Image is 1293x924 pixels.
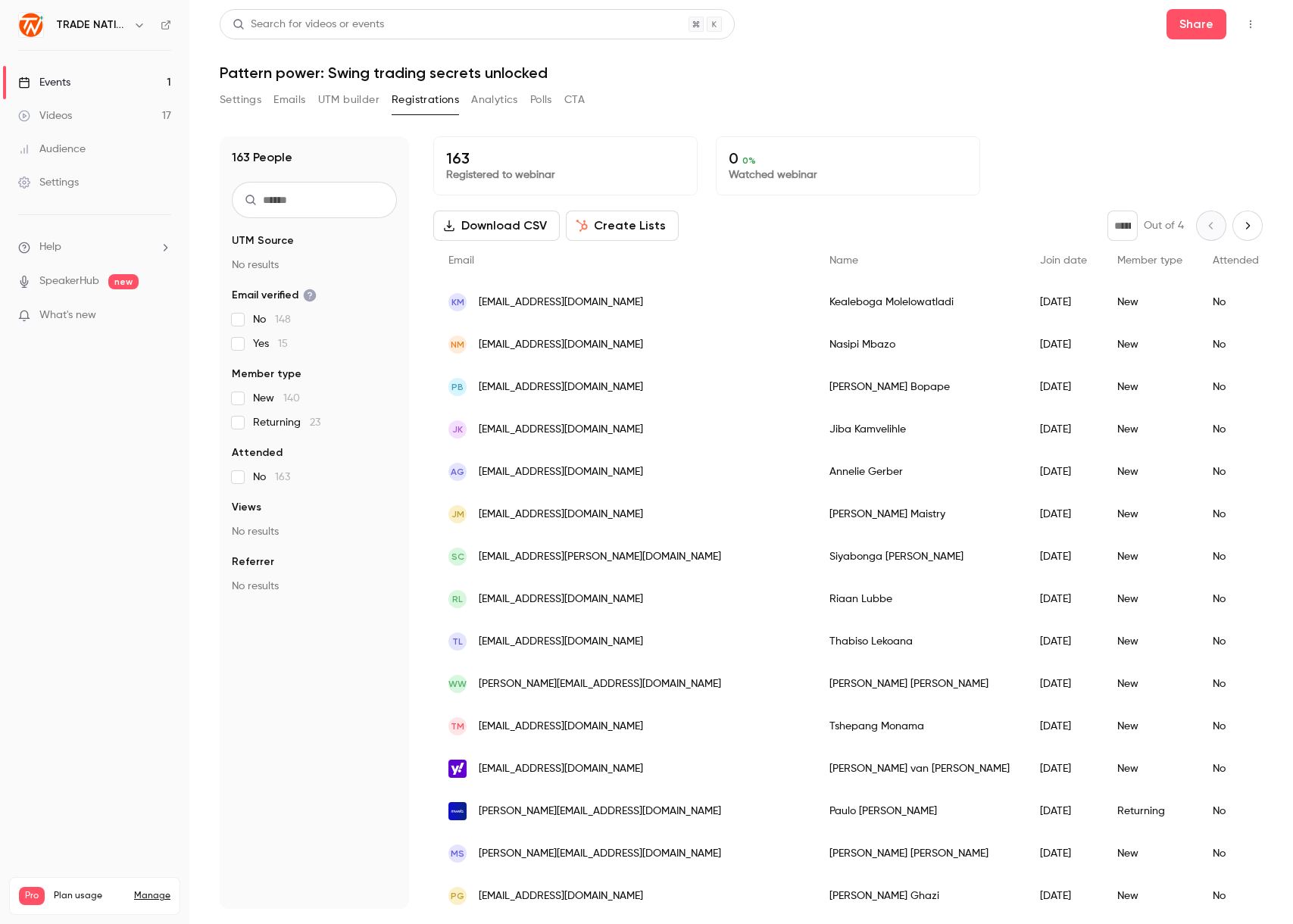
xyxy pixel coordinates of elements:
div: [DATE] [1025,832,1102,875]
div: Annelie Gerber [814,451,1025,493]
span: NM [451,338,464,351]
img: mweb.co.za [448,802,467,820]
span: [EMAIL_ADDRESS][PERSON_NAME][DOMAIN_NAME] [479,549,721,565]
div: New [1102,451,1198,493]
span: AG [451,465,464,479]
span: No [253,312,291,327]
span: TM [451,720,464,733]
li: help-dropdown-opener [18,239,171,255]
div: [DATE] [1025,366,1102,408]
a: Manage [134,890,170,902]
section: facet-groups [232,233,397,594]
span: Returning [253,415,320,430]
div: New [1102,748,1198,790]
span: Name [829,255,858,266]
span: [PERSON_NAME][EMAIL_ADDRESS][DOMAIN_NAME] [479,804,721,819]
span: KM [451,295,464,309]
p: Out of 4 [1144,218,1184,233]
span: Attended [1213,255,1259,266]
span: Referrer [232,554,274,570]
span: [EMAIL_ADDRESS][DOMAIN_NAME] [479,719,643,735]
div: [PERSON_NAME] [PERSON_NAME] [814,832,1025,875]
span: 148 [275,314,291,325]
span: [EMAIL_ADDRESS][DOMAIN_NAME] [479,379,643,395]
div: New [1102,366,1198,408]
span: [PERSON_NAME][EMAIL_ADDRESS][DOMAIN_NAME] [479,846,721,862]
div: Thabiso Lekoana [814,620,1025,663]
span: [EMAIL_ADDRESS][DOMAIN_NAME] [479,634,643,650]
span: UTM Source [232,233,294,248]
button: Download CSV [433,211,560,241]
div: No [1198,620,1274,663]
span: [EMAIL_ADDRESS][DOMAIN_NAME] [479,761,643,777]
div: [DATE] [1025,790,1102,832]
span: TL [452,635,463,648]
button: Settings [220,88,261,112]
div: [PERSON_NAME] Maistry [814,493,1025,535]
div: Events [18,75,70,90]
div: Videos [18,108,72,123]
span: New [253,391,300,406]
div: [DATE] [1025,281,1102,323]
span: 0 % [742,155,756,166]
span: Join date [1040,255,1087,266]
span: [EMAIL_ADDRESS][DOMAIN_NAME] [479,295,643,311]
button: Create Lists [566,211,679,241]
p: No results [232,524,397,539]
div: Kealeboga Molelowatladi [814,281,1025,323]
h1: 163 People [232,148,292,167]
span: Help [39,239,61,255]
div: New [1102,705,1198,748]
span: WW [448,677,467,691]
div: Siyabonga [PERSON_NAME] [814,535,1025,578]
p: Watched webinar [729,167,967,183]
div: [PERSON_NAME] Bopape [814,366,1025,408]
div: No [1198,281,1274,323]
div: [DATE] [1025,705,1102,748]
div: New [1102,620,1198,663]
div: No [1198,535,1274,578]
div: [DATE] [1025,748,1102,790]
span: SC [451,550,464,563]
button: Analytics [471,88,518,112]
div: No [1198,323,1274,366]
div: Paulo [PERSON_NAME] [814,790,1025,832]
span: MS [451,847,464,860]
div: No [1198,493,1274,535]
span: [EMAIL_ADDRESS][DOMAIN_NAME] [479,592,643,607]
div: No [1198,790,1274,832]
span: 15 [278,339,288,349]
div: [PERSON_NAME] Ghazi [814,875,1025,917]
span: new [108,274,139,289]
div: No [1198,748,1274,790]
div: New [1102,493,1198,535]
button: Emails [273,88,305,112]
a: SpeakerHub [39,273,99,289]
button: Next page [1232,211,1263,241]
div: New [1102,663,1198,705]
div: [DATE] [1025,451,1102,493]
div: No [1198,832,1274,875]
span: [PERSON_NAME][EMAIL_ADDRESS][DOMAIN_NAME] [479,676,721,692]
span: Email [448,255,474,266]
span: PG [451,889,464,903]
div: [PERSON_NAME] van [PERSON_NAME] [814,748,1025,790]
p: No results [232,579,397,594]
div: New [1102,281,1198,323]
div: [DATE] [1025,620,1102,663]
span: [EMAIL_ADDRESS][DOMAIN_NAME] [479,337,643,353]
img: yahoo.co.uk [448,760,467,778]
span: 23 [310,417,320,428]
button: Polls [530,88,552,112]
span: JK [452,423,463,436]
h1: Pattern power: Swing trading secrets unlocked [220,64,1263,82]
button: Share [1167,9,1226,39]
div: New [1102,535,1198,578]
span: [EMAIL_ADDRESS][DOMAIN_NAME] [479,507,643,523]
span: Views [232,500,261,515]
div: [DATE] [1025,323,1102,366]
span: 140 [283,393,300,404]
div: New [1102,578,1198,620]
span: Member type [1117,255,1182,266]
p: 0 [729,149,967,167]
